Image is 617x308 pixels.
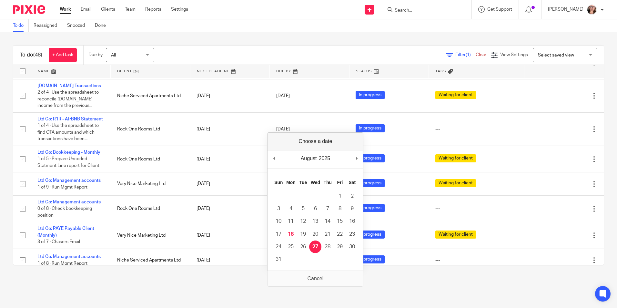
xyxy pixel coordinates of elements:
span: Waiting for client [435,179,476,187]
span: Waiting for client [435,231,476,239]
img: Louise.jpg [587,5,597,15]
span: 1 of 8 · Run Mgmt Report [37,261,87,266]
a: Ltd Co: Management accounts [37,178,101,183]
button: Previous Month [271,154,277,163]
button: 24 [272,241,285,253]
button: 26 [297,241,309,253]
td: Niche Serviced Apartments Ltd [111,79,190,112]
span: Tags [435,69,446,73]
td: Niche Serviced Apartments Ltd [111,249,190,272]
button: 20 [309,228,321,241]
button: 1 [334,190,346,202]
span: 1 of 4 · Use the spreadsheet to find OTA amounts and which transactions have been... [37,123,99,141]
span: In progress [356,91,385,99]
td: [DATE] [190,222,270,249]
p: [PERSON_NAME] [548,6,583,13]
span: In progress [356,255,385,263]
button: 15 [334,215,346,228]
div: --- [435,257,518,263]
a: To do [13,19,29,32]
button: 5 [297,202,309,215]
button: 29 [334,241,346,253]
button: 11 [285,215,297,228]
td: Rock One Rooms Ltd [111,195,190,222]
a: Settings [171,6,188,13]
a: Done [95,19,111,32]
span: [DATE] [276,127,290,131]
button: 6 [309,202,321,215]
a: Snoozed [67,19,90,32]
button: 17 [272,228,285,241]
a: Ltd Co: Management accounts [37,254,101,259]
a: Reports [145,6,161,13]
button: 4 [285,202,297,215]
span: 0 of 8 · Check bookkeeping position [37,206,92,218]
button: 31 [272,253,285,266]
span: (1) [466,53,471,57]
button: 8 [334,202,346,215]
td: [DATE] [190,112,270,146]
button: 9 [346,202,358,215]
td: [DATE] [190,146,270,172]
a: [DOMAIN_NAME] Transactions [37,84,101,88]
span: In progress [356,179,385,187]
div: --- [435,126,518,132]
span: [DATE] [276,94,290,98]
button: 7 [321,202,334,215]
a: Ltd Co: Management accounts [37,200,101,204]
span: View Settings [500,53,528,57]
abbr: Saturday [349,180,356,185]
span: 1 of 9 · Run Mgmt Report [37,185,87,190]
span: In progress [356,124,385,132]
div: August [300,154,318,163]
button: Next Month [353,154,360,163]
span: (48) [33,52,42,57]
span: Waiting for client [435,154,476,162]
button: 25 [285,241,297,253]
span: Get Support [487,7,512,12]
button: 13 [309,215,321,228]
div: 2025 [318,154,331,163]
td: [DATE] [190,249,270,272]
a: Ltd Co: Bookkeeping - Monthly [37,150,100,155]
span: In progress [356,231,385,239]
td: Rock One Rooms Ltd [111,112,190,146]
abbr: Thursday [324,180,332,185]
button: 3 [272,202,285,215]
button: 22 [334,228,346,241]
span: In progress [356,154,385,162]
a: Team [125,6,136,13]
a: Email [81,6,91,13]
p: Due by [88,52,103,58]
img: Pixie [13,5,45,14]
a: Work [60,6,71,13]
button: 21 [321,228,334,241]
td: Very Nice Marketing Ltd [111,172,190,195]
a: Clients [101,6,115,13]
button: 28 [321,241,334,253]
abbr: Tuesday [299,180,307,185]
button: 19 [297,228,309,241]
span: Waiting for client [435,91,476,99]
td: Very Nice Marketing Ltd [111,222,190,249]
a: + Add task [49,48,77,62]
span: Select saved view [538,53,574,57]
a: Ltd Co: R1R - AIrBNB Statement [37,117,103,121]
button: 18 [285,228,297,241]
input: Search [394,8,452,14]
span: In progress [356,204,385,212]
abbr: Sunday [274,180,283,185]
button: 23 [346,228,358,241]
span: 2 of 4 · Use the spreadsheet to reconcile [DOMAIN_NAME] income from the previous... [37,90,99,108]
abbr: Monday [286,180,295,185]
abbr: Friday [337,180,343,185]
button: 2 [346,190,358,202]
button: 30 [346,241,358,253]
button: 10 [272,215,285,228]
button: 12 [297,215,309,228]
span: All [111,53,116,57]
a: Clear [476,53,486,57]
button: 27 [309,241,321,253]
span: 3 of 7 · Chasers Email [37,240,80,244]
td: [DATE] [190,172,270,195]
